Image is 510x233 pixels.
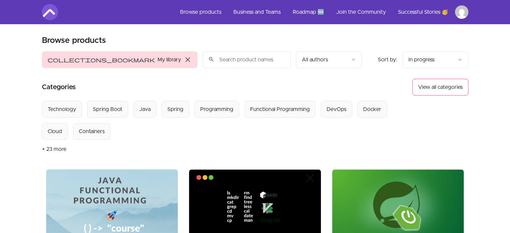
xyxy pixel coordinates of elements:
div: DevOps [327,105,346,113]
div: Java [139,105,151,113]
span: Sort by: [378,57,397,62]
div: Docker [363,105,381,113]
div: Containers [79,127,105,135]
span: collections_bookmark [48,56,155,64]
nav: Main [175,4,468,20]
span: search [208,55,214,64]
input: Search product names [203,51,291,68]
div: Technology [48,105,76,113]
img: Amigoscode logo [42,4,58,20]
a: Join the Community [331,4,391,20]
a: Roadmap 🆕 [287,4,330,20]
button: + 23 more [42,140,66,159]
img: Profile image for Francis Chilopa [455,5,468,19]
div: Programming [200,105,233,113]
h1: Browse products [42,35,106,46]
button: Filter by My library [42,51,197,68]
a: Browse products [175,4,227,20]
a: Successful Stories 🥳 [393,4,454,20]
button: View all categories [412,79,468,96]
div: Functional Programming [250,105,310,113]
a: Business and Teams [228,4,286,20]
button: Filter by author [296,51,362,68]
div: Spring [167,105,183,113]
div: Spring Boot [93,105,122,113]
button: Product sort options [403,51,468,68]
div: Cloud [48,127,62,135]
span: close [184,56,192,64]
h2: Categories [42,79,76,96]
